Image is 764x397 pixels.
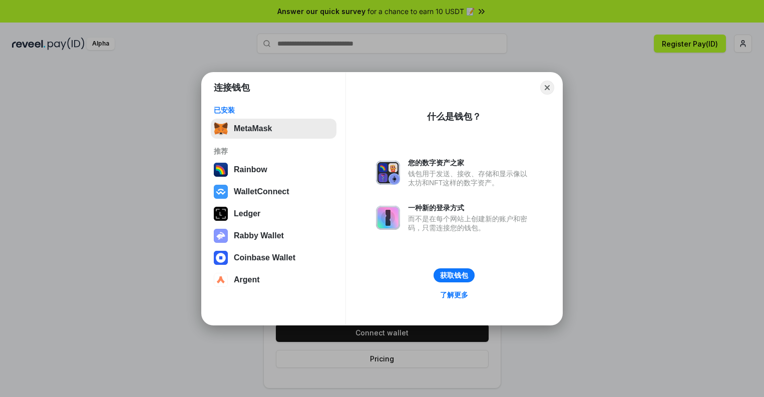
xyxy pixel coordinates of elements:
button: 获取钱包 [434,268,475,282]
img: svg+xml,%3Csvg%20xmlns%3D%22http%3A%2F%2Fwww.w3.org%2F2000%2Fsvg%22%20width%3D%2228%22%20height%3... [214,207,228,221]
button: WalletConnect [211,182,336,202]
div: 什么是钱包？ [427,111,481,123]
div: 了解更多 [440,290,468,299]
img: svg+xml,%3Csvg%20fill%3D%22none%22%20height%3D%2233%22%20viewBox%3D%220%200%2035%2033%22%20width%... [214,122,228,136]
button: Close [540,81,554,95]
div: MetaMask [234,124,272,133]
img: svg+xml,%3Csvg%20width%3D%2228%22%20height%3D%2228%22%20viewBox%3D%220%200%2028%2028%22%20fill%3D... [214,251,228,265]
h1: 连接钱包 [214,82,250,94]
img: svg+xml,%3Csvg%20width%3D%2228%22%20height%3D%2228%22%20viewBox%3D%220%200%2028%2028%22%20fill%3D... [214,273,228,287]
a: 了解更多 [434,288,474,301]
img: svg+xml,%3Csvg%20width%3D%2228%22%20height%3D%2228%22%20viewBox%3D%220%200%2028%2028%22%20fill%3D... [214,185,228,199]
div: Rainbow [234,165,267,174]
div: Argent [234,275,260,284]
button: Rainbow [211,160,336,180]
button: Rabby Wallet [211,226,336,246]
div: Ledger [234,209,260,218]
img: svg+xml,%3Csvg%20xmlns%3D%22http%3A%2F%2Fwww.w3.org%2F2000%2Fsvg%22%20fill%3D%22none%22%20viewBox... [376,206,400,230]
img: svg+xml,%3Csvg%20width%3D%22120%22%20height%3D%22120%22%20viewBox%3D%220%200%20120%20120%22%20fil... [214,163,228,177]
button: Argent [211,270,336,290]
div: 而不是在每个网站上创建新的账户和密码，只需连接您的钱包。 [408,214,532,232]
div: 一种新的登录方式 [408,203,532,212]
button: Coinbase Wallet [211,248,336,268]
div: 您的数字资产之家 [408,158,532,167]
div: 已安装 [214,106,333,115]
div: 获取钱包 [440,271,468,280]
div: 钱包用于发送、接收、存储和显示像以太坊和NFT这样的数字资产。 [408,169,532,187]
button: Ledger [211,204,336,224]
div: 推荐 [214,147,333,156]
div: Coinbase Wallet [234,253,295,262]
img: svg+xml,%3Csvg%20xmlns%3D%22http%3A%2F%2Fwww.w3.org%2F2000%2Fsvg%22%20fill%3D%22none%22%20viewBox... [214,229,228,243]
div: Rabby Wallet [234,231,284,240]
button: MetaMask [211,119,336,139]
img: svg+xml,%3Csvg%20xmlns%3D%22http%3A%2F%2Fwww.w3.org%2F2000%2Fsvg%22%20fill%3D%22none%22%20viewBox... [376,161,400,185]
div: WalletConnect [234,187,289,196]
